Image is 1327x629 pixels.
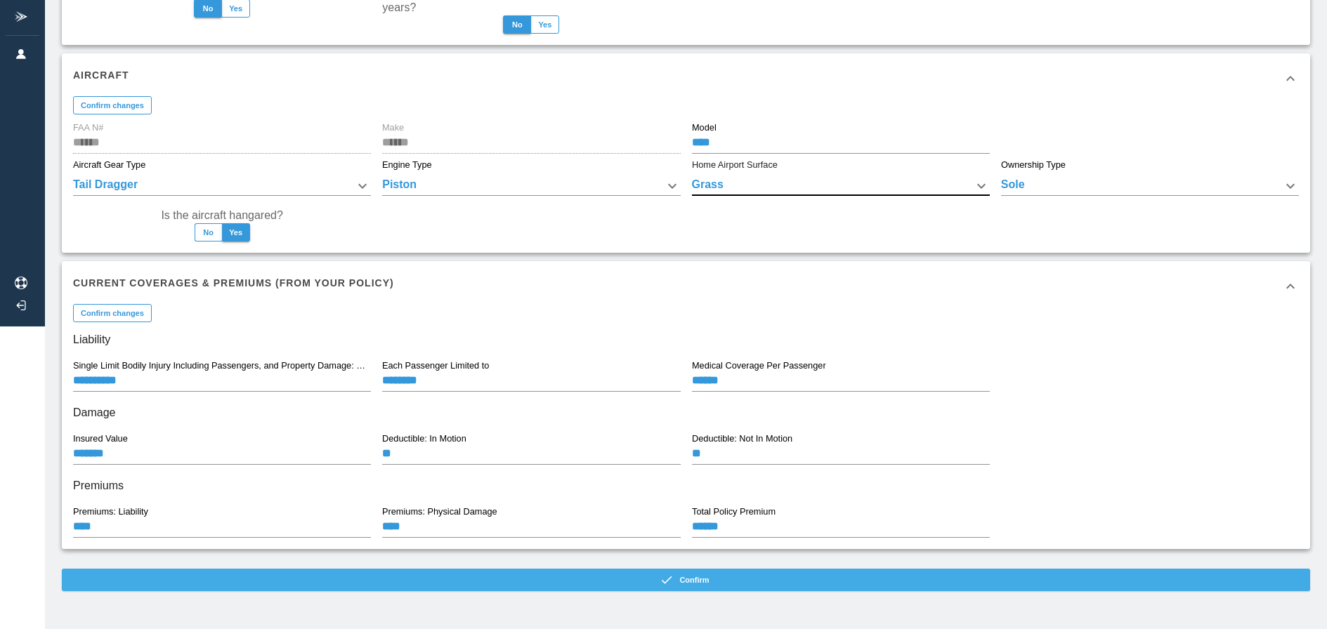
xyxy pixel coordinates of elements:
button: Confirm [62,569,1310,591]
button: No [195,223,223,241]
div: Aircraft [62,53,1310,104]
div: Current Coverages & Premiums (from your policy) [62,261,1310,312]
h6: Premiums [73,476,1299,496]
label: Make [382,121,404,134]
label: Deductible: In Motion [382,432,466,445]
label: Total Policy Premium [692,505,776,518]
div: Grass [692,176,990,196]
div: Sole [1001,176,1299,196]
label: Home Airport Surface [692,159,778,171]
label: Single Limit Bodily Injury Including Passengers, and Property Damage: Each Occurrence [73,359,370,372]
div: Tail Dragger [73,176,371,196]
label: Ownership Type [1001,159,1066,171]
h6: Liability [73,330,1299,350]
h6: Current Coverages & Premiums (from your policy) [73,275,394,291]
button: Confirm changes [73,96,152,114]
label: Premiums: Physical Damage [382,505,497,518]
button: No [503,15,531,34]
div: Piston [382,176,680,196]
label: Is the aircraft hangared? [161,207,282,223]
label: Model [692,121,717,134]
label: Aircraft Gear Type [73,159,145,171]
label: Deductible: Not In Motion [692,432,792,445]
label: FAA N# [73,121,103,134]
button: Yes [222,223,250,241]
label: Premiums: Liability [73,505,148,518]
label: Engine Type [382,159,432,171]
h6: Aircraft [73,67,129,83]
button: Yes [530,15,559,34]
button: Confirm changes [73,304,152,322]
label: Medical Coverage Per Passenger [692,359,826,372]
h6: Damage [73,403,1299,423]
label: Each Passenger Limited to [382,359,489,372]
label: Insured Value [73,432,128,445]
